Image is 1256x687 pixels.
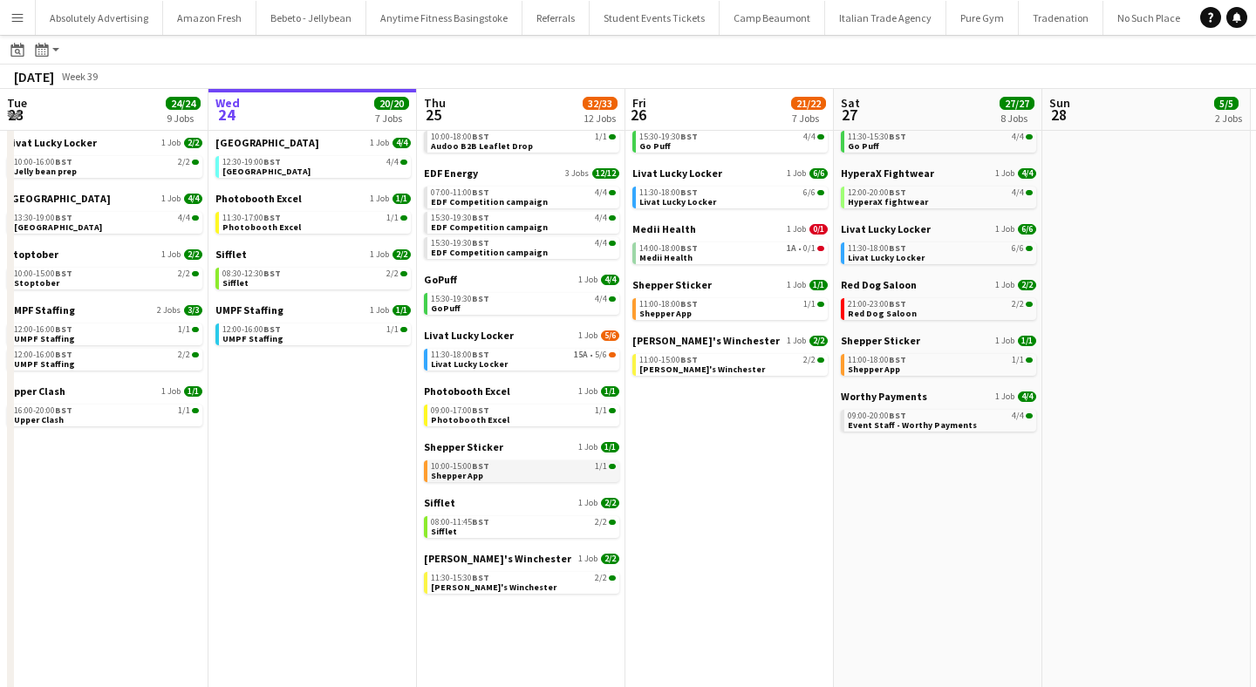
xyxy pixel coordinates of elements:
span: Tue [7,95,27,111]
button: No Such Place [1103,1,1195,35]
span: HyperaX fightwear [848,196,928,207]
span: 1/1 [595,406,607,415]
span: GoPuff [424,273,457,286]
span: 09:00-17:00 [431,406,489,415]
span: Red Dog Saloon [841,278,917,291]
span: 2/2 [601,498,619,508]
a: 09:00-17:00BST1/1Photobooth Excel [431,405,616,425]
span: UMPF Staffing [7,303,75,316]
a: EDF Energy3 Jobs12/12 [424,167,619,180]
span: 1 Job [995,336,1014,346]
span: BST [55,405,72,416]
span: 1 Job [578,275,597,285]
span: 2/2 [178,350,190,359]
span: 12:00-20:00 [848,188,906,197]
div: Stoptober1 Job2/210:00-15:00BST2/2Stoptober [7,248,202,303]
span: 11:30-15:30 [848,133,906,141]
span: 1/1 [1012,356,1024,364]
a: 14:00-18:00BST1A•0/1Medii Health [639,242,824,262]
span: 1/1 [595,133,607,141]
span: Zizzi's Winchester [424,552,571,565]
div: Sifflet1 Job2/208:00-11:45BST2/2Sifflet [424,496,619,552]
div: Livat Lucky Locker1 Job2/210:00-16:00BST2/2Jelly bean prep [7,136,202,192]
span: 1 Job [370,138,389,148]
span: 11:30-18:00 [639,188,698,197]
span: 4/4 [595,295,607,303]
span: 15:30-19:30 [431,295,489,303]
span: 4/4 [595,239,607,248]
span: 2/2 [392,249,411,260]
span: 4/4 [1018,391,1036,402]
div: UMPF Staffing2 Jobs3/312:00-16:00BST1/1UMPF Staffing12:00-16:00BST2/2UMPF Staffing [7,303,202,384]
span: 1/1 [184,386,202,397]
div: Photobooth Excel1 Job1/109:00-17:00BST1/1Photobooth Excel [424,384,619,440]
a: 11:30-18:00BST15A•5/6Livat Lucky Locker [431,349,616,369]
span: 2/2 [1012,300,1024,309]
div: Livat Lucky Locker1 Job6/611:30-18:00BST6/6Livat Lucky Locker [632,167,828,222]
span: Photobooth Excel [424,384,510,398]
span: UMPF Staffing [222,333,283,344]
span: BST [472,293,489,304]
a: Shepper Sticker1 Job1/1 [841,334,1036,347]
div: • [639,244,824,253]
span: 1 Job [370,249,389,260]
span: Zizzi's Winchester [632,334,780,347]
button: Student Events Tickets [590,1,720,35]
span: 1/1 [601,386,619,397]
span: 10:00-16:00 [14,158,72,167]
span: 1 Job [370,305,389,316]
button: Amazon Fresh [163,1,256,35]
span: 3/3 [184,305,202,316]
span: 2/2 [595,574,607,582]
span: UMPF Staffing [215,303,283,316]
a: 11:30-18:00BST6/6Livat Lucky Locker [639,187,824,207]
a: Shepper Sticker1 Job1/1 [632,278,828,291]
a: 11:30-15:30BST4/4Go Puff [848,131,1033,151]
span: Stoptober [14,277,59,289]
a: 11:30-15:30BST2/2[PERSON_NAME]'s Winchester [431,572,616,592]
a: [PERSON_NAME]'s Winchester1 Job2/2 [424,552,619,565]
a: 10:00-16:00BST2/2Jelly bean prep [14,156,199,176]
a: HyperaX Fightwear1 Job4/4 [841,167,1036,180]
div: [DATE] [14,68,54,85]
a: Livat Lucky Locker1 Job6/6 [632,167,828,180]
a: 10:00-18:00BST1/1Audoo B2B Leaflet Drop [431,131,616,151]
span: 0/1 [809,224,828,235]
span: London Southend Airport [215,136,319,149]
div: [GEOGRAPHIC_DATA]1 Job4/413:30-19:00BST4/4[GEOGRAPHIC_DATA] [7,192,202,248]
span: BST [263,156,281,167]
span: London Southend Airport [7,192,111,205]
div: GoPuff1 Job4/411:30-15:30BST4/4Go Puff [841,111,1036,167]
span: 11:30-15:30 [431,574,489,582]
span: Sifflet [215,248,247,261]
button: Referrals [522,1,590,35]
span: BST [889,410,906,421]
span: 4/4 [1012,133,1024,141]
a: 21:00-23:00BST2/2Red Dog Saloon [848,298,1033,318]
div: Medii Health1 Job0/114:00-18:00BST1A•0/1Medii Health [632,222,828,278]
span: Livat Lucky Locker [848,252,925,263]
a: Photobooth Excel1 Job1/1 [215,192,411,205]
button: Tradenation [1019,1,1103,35]
span: 11:30-17:00 [222,214,281,222]
span: BST [55,349,72,360]
span: Livat Lucky Locker [431,358,508,370]
span: 2/2 [178,158,190,167]
span: 1A [787,244,796,253]
span: 12/12 [592,168,619,179]
a: Stoptober1 Job2/2 [7,248,202,261]
span: 21:00-23:00 [848,300,906,309]
span: 4/4 [1012,412,1024,420]
span: Audoo B2B Leaflet Drop [431,140,533,152]
span: 07:00-11:00 [431,188,489,197]
a: 11:30-18:00BST6/6Livat Lucky Locker [848,242,1033,262]
span: 1/1 [386,214,399,222]
a: 15:30-19:30BST4/4EDF Competition campaign [431,237,616,257]
div: Upper Clash1 Job1/116:00-20:00BST1/1Upper Clash [7,384,202,430]
div: Shepper Sticker1 Job1/111:00-18:00BST1/1Shepper App [632,278,828,334]
div: • [431,350,616,359]
a: Medii Health1 Job0/1 [632,222,828,235]
div: UMPF Staffing1 Job1/112:00-16:00BST1/1UMPF Staffing [215,303,411,349]
span: EDF Competition campaign [431,196,548,207]
div: [PERSON_NAME]'s Winchester1 Job2/211:30-15:30BST2/2[PERSON_NAME]'s Winchester [424,552,619,597]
